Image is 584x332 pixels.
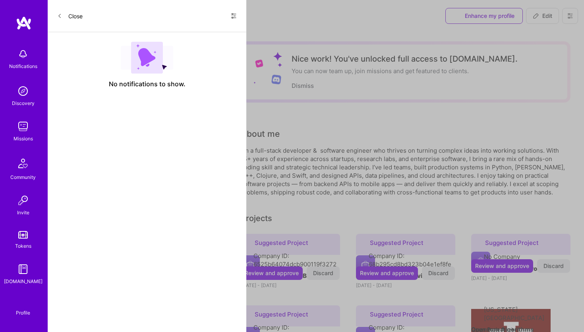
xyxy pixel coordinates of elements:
[121,42,173,74] img: empty
[16,309,30,316] div: Profile
[15,83,31,99] img: discovery
[10,173,36,181] div: Community
[15,261,31,277] img: guide book
[17,208,29,217] div: Invite
[14,134,33,143] div: Missions
[14,154,33,173] img: Community
[109,80,186,88] span: No notifications to show.
[15,242,31,250] div: Tokens
[15,46,31,62] img: bell
[16,16,32,30] img: logo
[9,62,37,70] div: Notifications
[12,99,35,107] div: Discovery
[4,277,43,285] div: [DOMAIN_NAME]
[15,192,31,208] img: Invite
[13,300,33,316] a: Profile
[15,118,31,134] img: teamwork
[57,10,83,22] button: Close
[18,231,28,239] img: tokens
